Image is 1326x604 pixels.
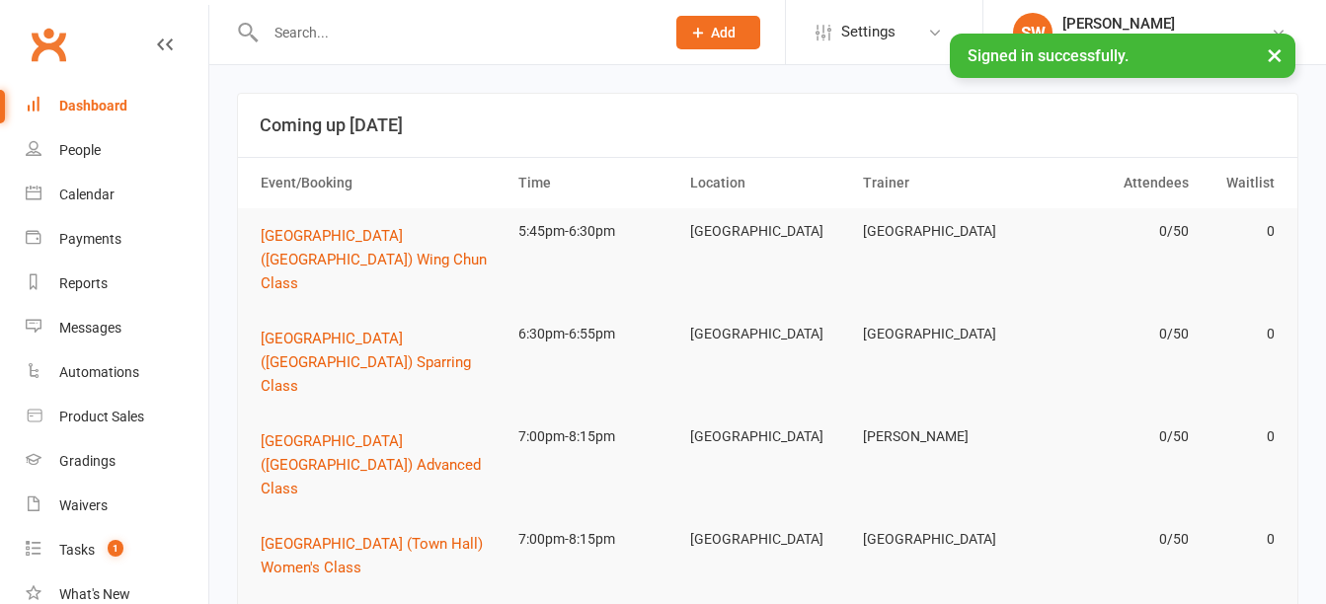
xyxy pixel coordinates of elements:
[252,158,509,208] th: Event/Booking
[854,208,1026,255] td: [GEOGRAPHIC_DATA]
[261,330,471,395] span: [GEOGRAPHIC_DATA] ([GEOGRAPHIC_DATA]) Sparring Class
[1062,15,1271,33] div: [PERSON_NAME]
[261,429,501,500] button: [GEOGRAPHIC_DATA] ([GEOGRAPHIC_DATA]) Advanced Class
[59,275,108,291] div: Reports
[1026,414,1198,460] td: 0/50
[108,540,123,557] span: 1
[260,19,651,46] input: Search...
[854,414,1026,460] td: [PERSON_NAME]
[681,158,853,208] th: Location
[854,311,1026,357] td: [GEOGRAPHIC_DATA]
[261,535,483,576] span: [GEOGRAPHIC_DATA] (Town Hall) Women's Class
[26,217,208,262] a: Payments
[26,395,208,439] a: Product Sales
[26,528,208,572] a: Tasks 1
[681,516,853,563] td: [GEOGRAPHIC_DATA]
[261,432,481,497] span: [GEOGRAPHIC_DATA] ([GEOGRAPHIC_DATA]) Advanced Class
[711,25,736,40] span: Add
[59,453,116,469] div: Gradings
[59,497,108,513] div: Waivers
[681,414,853,460] td: [GEOGRAPHIC_DATA]
[676,16,760,49] button: Add
[59,409,144,424] div: Product Sales
[26,173,208,217] a: Calendar
[59,98,127,113] div: Dashboard
[1198,208,1284,255] td: 0
[260,115,1276,135] h3: Coming up [DATE]
[1198,516,1284,563] td: 0
[968,46,1129,65] span: Signed in successfully.
[509,516,681,563] td: 7:00pm-8:15pm
[509,414,681,460] td: 7:00pm-8:15pm
[26,84,208,128] a: Dashboard
[26,350,208,395] a: Automations
[59,142,101,158] div: People
[1026,516,1198,563] td: 0/50
[261,227,487,292] span: [GEOGRAPHIC_DATA] ([GEOGRAPHIC_DATA]) Wing Chun Class
[1062,33,1271,50] div: International Wing Chun Academy
[1013,13,1053,52] div: SW
[1026,158,1198,208] th: Attendees
[681,208,853,255] td: [GEOGRAPHIC_DATA]
[59,231,121,247] div: Payments
[26,439,208,484] a: Gradings
[59,542,95,558] div: Tasks
[24,20,73,69] a: Clubworx
[1257,34,1292,76] button: ×
[26,262,208,306] a: Reports
[509,208,681,255] td: 5:45pm-6:30pm
[509,158,681,208] th: Time
[1026,311,1198,357] td: 0/50
[26,484,208,528] a: Waivers
[26,128,208,173] a: People
[681,311,853,357] td: [GEOGRAPHIC_DATA]
[261,327,501,398] button: [GEOGRAPHIC_DATA] ([GEOGRAPHIC_DATA]) Sparring Class
[26,306,208,350] a: Messages
[1026,208,1198,255] td: 0/50
[854,158,1026,208] th: Trainer
[854,516,1026,563] td: [GEOGRAPHIC_DATA]
[261,532,501,579] button: [GEOGRAPHIC_DATA] (Town Hall) Women's Class
[1198,311,1284,357] td: 0
[509,311,681,357] td: 6:30pm-6:55pm
[1198,414,1284,460] td: 0
[59,364,139,380] div: Automations
[59,187,115,202] div: Calendar
[841,10,896,54] span: Settings
[59,586,130,602] div: What's New
[1198,158,1284,208] th: Waitlist
[59,320,121,336] div: Messages
[261,224,501,295] button: [GEOGRAPHIC_DATA] ([GEOGRAPHIC_DATA]) Wing Chun Class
